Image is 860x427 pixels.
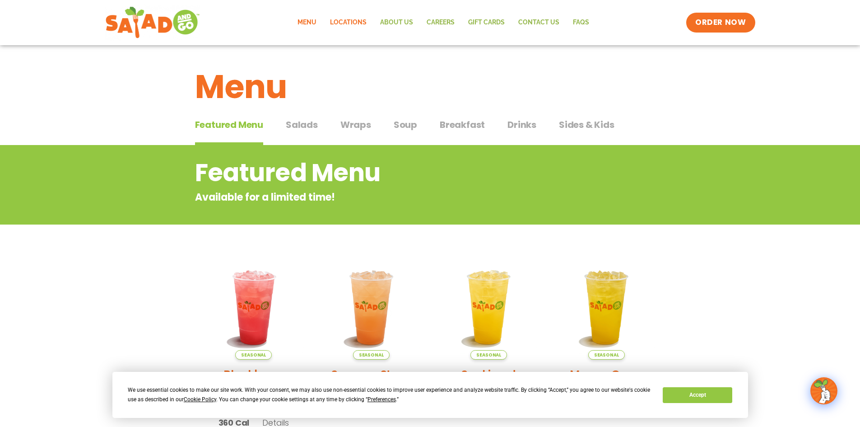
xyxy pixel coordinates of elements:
[291,12,323,33] a: Menu
[323,12,373,33] a: Locations
[319,366,423,398] h2: Summer Stone Fruit Lemonade
[663,387,732,403] button: Accept
[195,115,665,145] div: Tabbed content
[554,366,659,398] h2: Mango Grove Lemonade
[511,12,566,33] a: Contact Us
[554,255,659,360] img: Product photo for Mango Grove Lemonade
[470,350,507,360] span: Seasonal
[202,366,306,414] h2: Blackberry [PERSON_NAME] Lemonade
[566,12,596,33] a: FAQs
[437,366,541,398] h2: Sunkissed [PERSON_NAME]
[367,396,396,403] span: Preferences
[195,190,593,205] p: Available for a limited time!
[286,118,318,131] span: Salads
[695,17,746,28] span: ORDER NOW
[559,118,614,131] span: Sides & Kids
[440,118,485,131] span: Breakfast
[319,255,423,360] img: Product photo for Summer Stone Fruit Lemonade
[588,350,625,360] span: Seasonal
[461,12,511,33] a: GIFT CARDS
[291,12,596,33] nav: Menu
[235,350,272,360] span: Seasonal
[128,385,652,404] div: We use essential cookies to make our site work. With your consent, we may also use non-essential ...
[437,255,541,360] img: Product photo for Sunkissed Yuzu Lemonade
[105,5,200,41] img: new-SAG-logo-768×292
[811,378,837,404] img: wpChatIcon
[340,118,371,131] span: Wraps
[195,62,665,111] h1: Menu
[112,372,748,418] div: Cookie Consent Prompt
[686,13,755,33] a: ORDER NOW
[184,396,216,403] span: Cookie Policy
[373,12,420,33] a: About Us
[507,118,536,131] span: Drinks
[195,118,263,131] span: Featured Menu
[195,155,593,191] h2: Featured Menu
[420,12,461,33] a: Careers
[394,118,417,131] span: Soup
[202,255,306,360] img: Product photo for Blackberry Bramble Lemonade
[353,350,390,360] span: Seasonal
